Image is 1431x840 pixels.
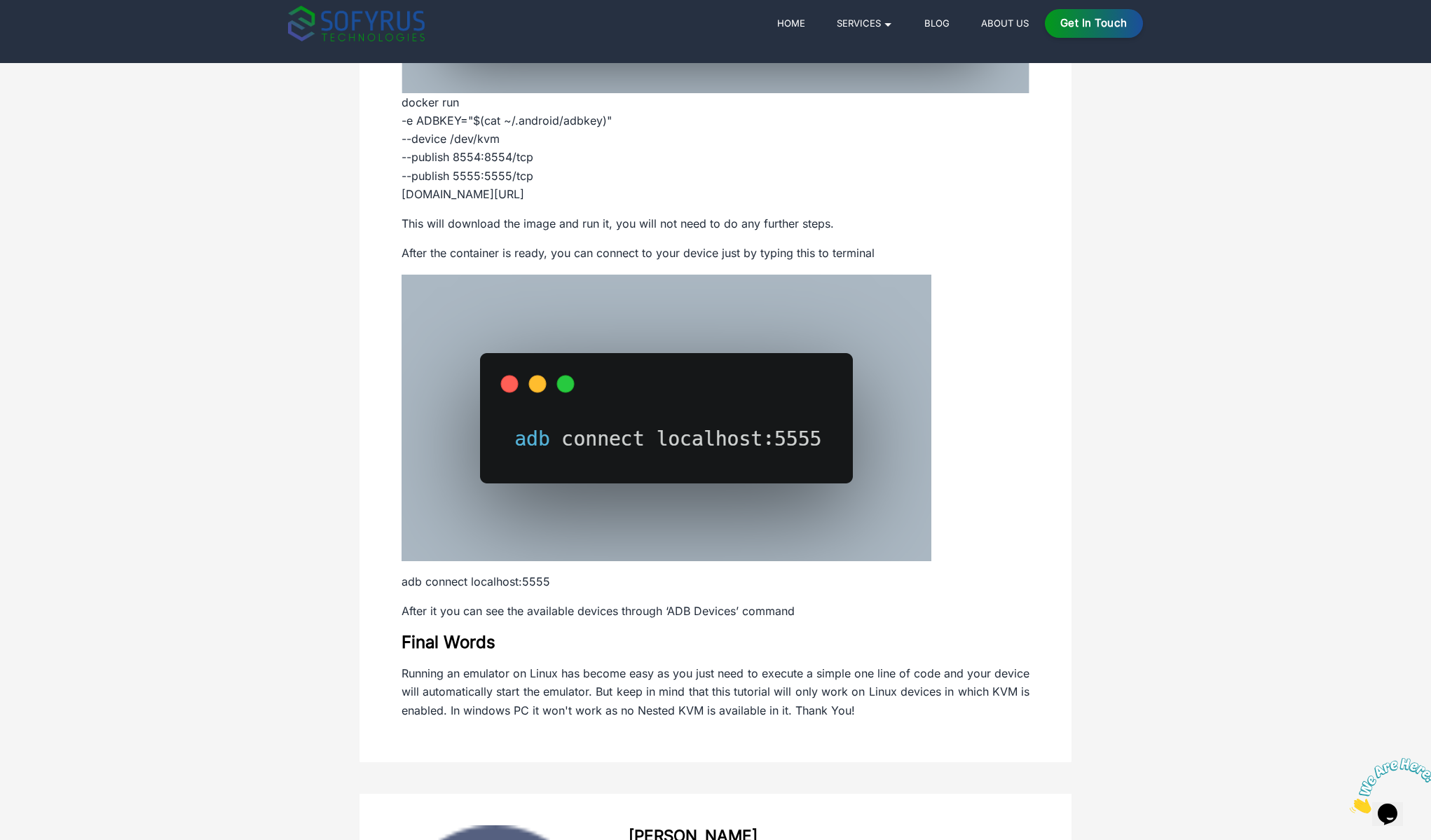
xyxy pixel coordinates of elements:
a: Services 🞃 [832,15,898,32]
p: After the container is ready, you can connect to your device just by typing this to terminal [402,244,1030,262]
p: This will download the image and run it, you will not need to do any further steps. [402,214,1030,233]
p: After it you can see the available devices through ‘ADB Devices’ command [402,602,1030,620]
a: Blog [919,15,955,32]
a: About Us [976,15,1034,32]
p: Running an emulator on Linux has become easy as you just need to execute a simple one line of cod... [402,664,1030,719]
a: Get in Touch [1045,9,1144,38]
iframe: chat widget [1344,752,1431,819]
img: carbon (1) (1).png [402,274,931,561]
img: Chat attention grabber [6,6,93,61]
p: adb connect localhost:5555 [402,572,1030,591]
img: sofyrus [288,6,425,41]
h2: Final Words [402,631,1030,654]
a: Home [772,15,811,32]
